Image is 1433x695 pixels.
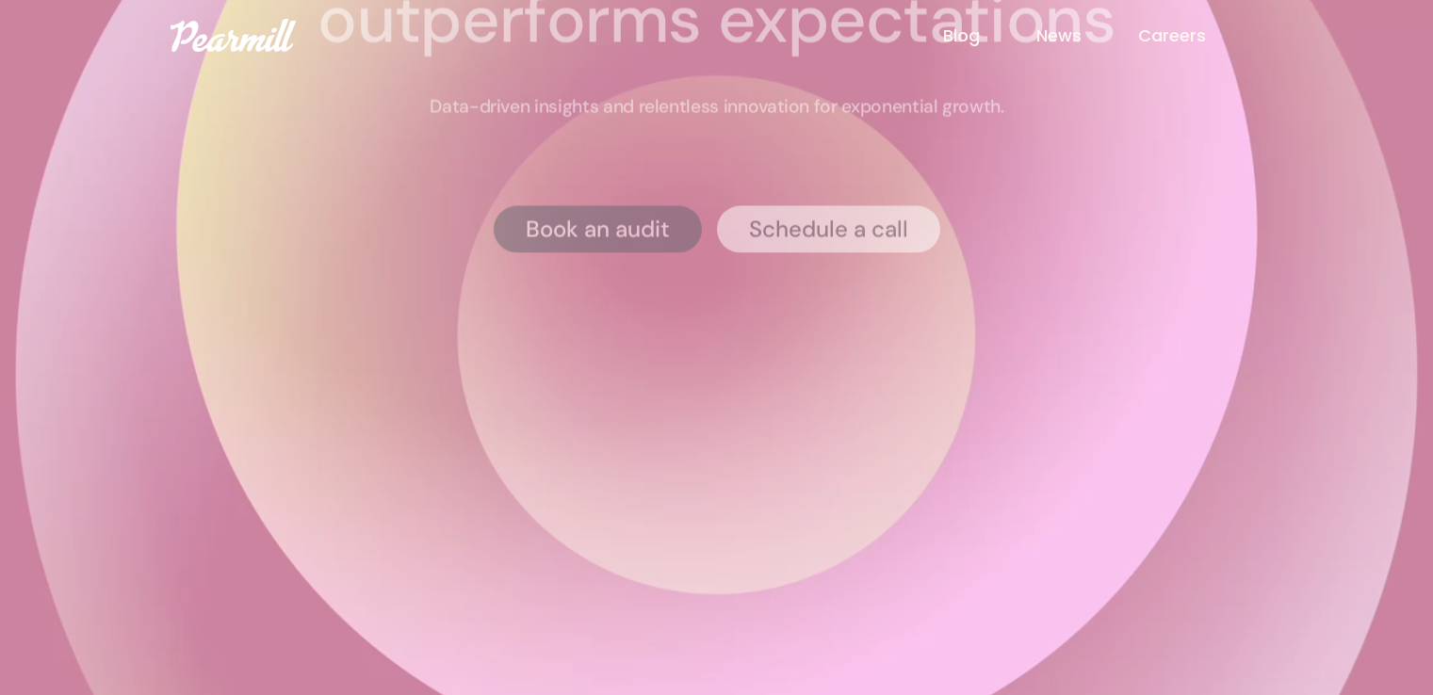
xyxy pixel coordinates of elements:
[171,19,296,52] img: Pearmill logo
[430,94,1003,119] p: Data-driven insights and relentless innovation for exponential growth.
[943,24,1036,48] a: Blog
[717,205,940,252] a: Schedule a call
[494,205,702,252] a: Book an audit
[1036,24,1138,48] a: News
[1138,24,1262,48] a: Careers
